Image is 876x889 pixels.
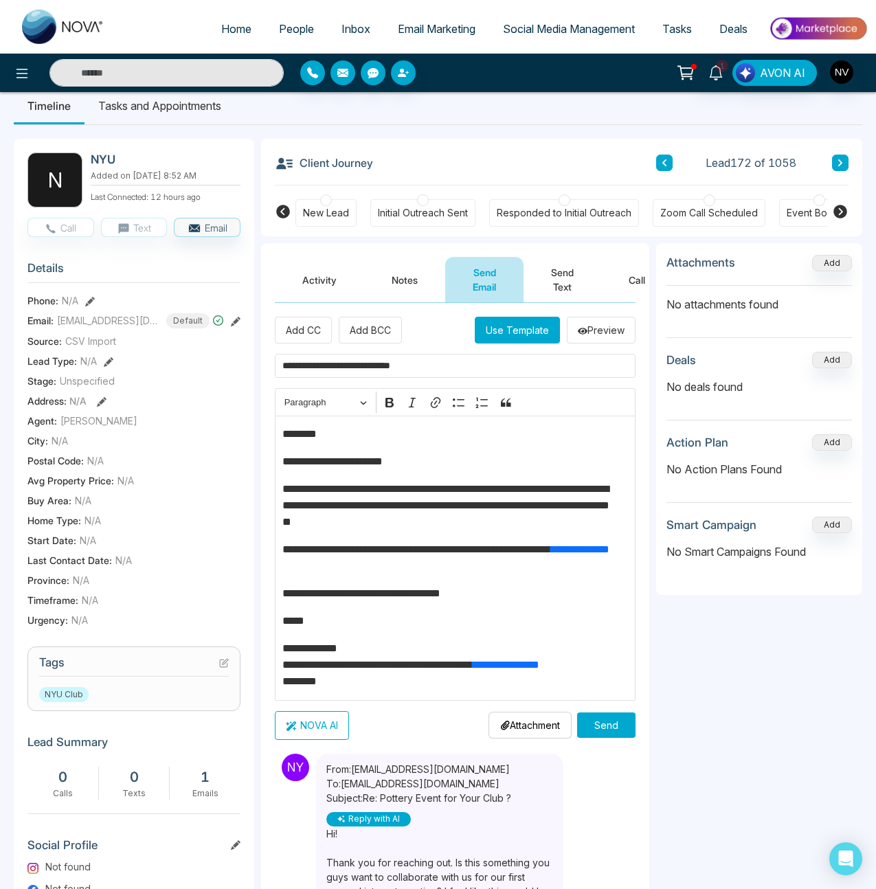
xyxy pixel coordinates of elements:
span: N/A [52,434,68,448]
span: Lead Type: [27,354,77,368]
span: Start Date : [27,533,76,548]
span: N/A [80,533,96,548]
div: 0 [34,767,91,787]
span: Address: [27,394,87,408]
span: N/A [87,453,104,468]
button: Call [27,218,94,237]
span: Home [221,22,251,36]
span: Avg Property Price : [27,473,114,488]
span: Lead 172 of 1058 [706,155,796,171]
span: AVON AI [760,65,805,81]
span: Social Media Management [503,22,635,36]
button: Reply with AI [326,812,411,826]
span: N/A [62,293,78,308]
span: Buy Area : [27,493,71,508]
div: Initial Outreach Sent [378,206,468,220]
p: To: [EMAIL_ADDRESS][DOMAIN_NAME] [326,776,511,791]
p: Added on [DATE] 8:52 AM [91,170,240,182]
button: Add [812,517,852,533]
span: Agent: [27,414,57,428]
span: City : [27,434,48,448]
p: Attachment [500,718,560,732]
a: Home [207,16,265,42]
h2: NYU [91,153,235,166]
span: Deals [719,22,748,36]
span: Email Marketing [398,22,475,36]
p: Last Connected: 12 hours ago [91,188,240,203]
button: Notes [364,257,445,302]
p: No deals found [666,379,852,395]
span: People [279,22,314,36]
a: Email Marketing [384,16,489,42]
div: Zoom Call Scheduled [660,206,758,220]
a: Social Media Management [489,16,649,42]
span: N/A [115,553,132,567]
span: Urgency : [27,613,68,627]
span: Timeframe : [27,593,78,607]
div: Calls [34,787,91,800]
span: Email: [27,313,54,328]
span: Phone: [27,293,58,308]
h3: Tags [39,655,229,677]
li: Tasks and Appointments [85,87,235,124]
span: Postal Code : [27,453,84,468]
span: [EMAIL_ADDRESS][DOMAIN_NAME] [57,313,160,328]
button: Send Text [524,257,601,302]
button: Email [174,218,240,237]
span: N/A [85,513,101,528]
button: Activity [275,257,364,302]
button: Add CC [275,317,332,344]
div: New Lead [303,206,349,220]
h3: Attachments [666,256,735,269]
img: Nova CRM Logo [22,10,104,44]
a: 1 [699,60,732,84]
div: Responded to Initial Outreach [497,206,631,220]
img: Sender [282,754,309,781]
span: 1 [716,60,728,72]
h3: Action Plan [666,436,728,449]
h3: Lead Summary [27,735,240,756]
button: Add BCC [339,317,402,344]
button: Text [101,218,168,237]
p: No Action Plans Found [666,461,852,477]
img: User Avatar [830,60,853,84]
h3: Deals [666,353,696,367]
span: [PERSON_NAME] [60,414,137,428]
button: Send Email [445,257,524,302]
h3: Client Journey [275,153,373,173]
div: 1 [177,767,234,787]
a: People [265,16,328,42]
span: Default [166,313,210,328]
span: N/A [80,354,97,368]
a: Inbox [328,16,384,42]
span: Unspecified [60,374,115,388]
button: Add [812,434,852,451]
span: Stage: [27,374,56,388]
span: Not found [45,859,91,874]
span: Tasks [662,22,692,36]
img: Market-place.gif [768,13,868,44]
span: Province : [27,573,69,587]
p: No attachments found [666,286,852,313]
span: N/A [73,573,89,587]
button: Add [812,352,852,368]
div: Event Booked [787,206,851,220]
span: N/A [71,613,88,627]
button: Preview [567,317,636,344]
button: AVON AI [732,60,817,86]
img: Lead Flow [736,63,755,82]
div: 0 [106,767,163,787]
button: Use Template [475,317,560,344]
h3: Social Profile [27,838,240,859]
span: N/A [69,395,87,407]
span: N/A [82,593,98,607]
h3: Smart Campaign [666,518,756,532]
span: Inbox [341,22,370,36]
span: Source: [27,334,62,348]
div: Open Intercom Messenger [829,842,862,875]
span: Last Contact Date : [27,553,112,567]
li: Timeline [14,87,85,124]
button: Call [601,257,673,302]
span: Add [812,256,852,268]
button: Paragraph [278,392,373,413]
